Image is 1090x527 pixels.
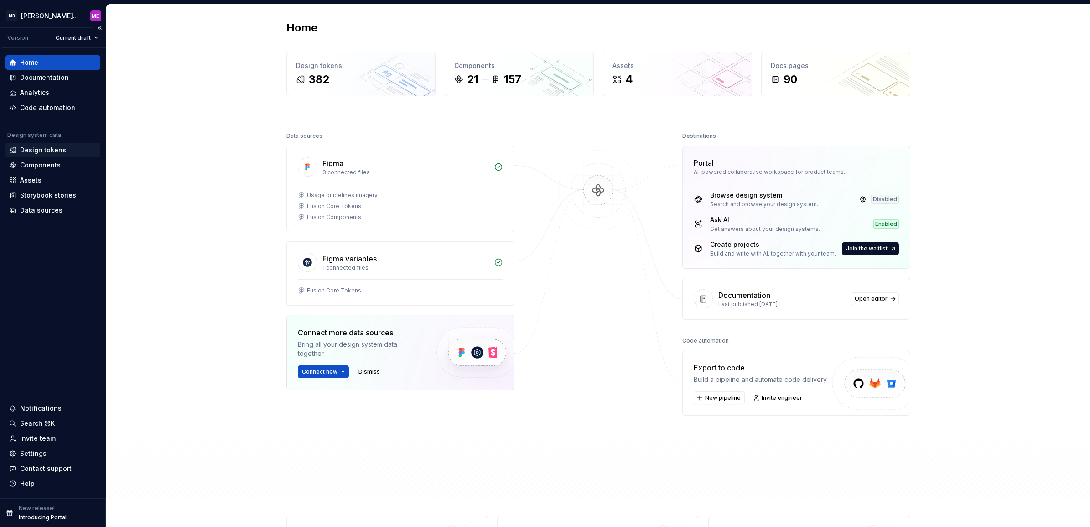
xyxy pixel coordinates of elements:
[20,103,75,112] div: Code automation
[20,73,69,82] div: Documentation
[93,21,106,34] button: Collapse sidebar
[298,340,421,358] div: Bring all your design system data together.
[307,192,378,199] div: Usage guidelines imagery
[762,394,802,402] span: Invite engineer
[5,100,100,115] a: Code automation
[5,188,100,203] a: Storybook stories
[298,365,349,378] button: Connect new
[6,10,17,21] div: MB
[694,362,828,373] div: Export to code
[612,61,742,70] div: Assets
[302,368,337,376] span: Connect new
[625,72,633,87] div: 4
[286,52,436,96] a: Design tokens382
[871,195,899,204] div: Disabled
[710,191,818,200] div: Browse design system
[307,287,361,294] div: Fusion Core Tokens
[5,476,100,491] button: Help
[682,130,716,142] div: Destinations
[603,52,752,96] a: Assets4
[19,514,67,521] p: Introducing Portal
[20,191,76,200] div: Storybook stories
[710,201,818,208] div: Search and browse your design system.
[20,146,66,155] div: Design tokens
[718,301,845,308] div: Last published [DATE]
[20,161,61,170] div: Components
[296,61,426,70] div: Design tokens
[750,391,806,404] a: Invite engineer
[322,158,343,169] div: Figma
[694,168,899,176] div: AI-powered collaborative workspace for product teams.
[20,58,38,67] div: Home
[21,11,79,21] div: [PERSON_NAME] Banking Fusion Design System
[694,157,714,168] div: Portal
[710,240,836,249] div: Create projects
[307,214,361,221] div: Fusion Components
[358,368,380,376] span: Dismiss
[7,34,28,42] div: Version
[322,169,488,176] div: 3 connected files
[20,449,47,458] div: Settings
[56,34,91,42] span: Current draft
[5,203,100,218] a: Data sources
[354,365,384,378] button: Dismiss
[20,434,56,443] div: Invite team
[5,143,100,157] a: Design tokens
[5,461,100,476] button: Contact support
[710,250,836,257] div: Build and write with AI, together with your team.
[5,446,100,461] a: Settings
[286,130,322,142] div: Data sources
[19,505,55,512] p: New release!
[20,464,72,473] div: Contact support
[286,241,514,306] a: Figma variables1 connected filesFusion Core Tokens
[454,61,584,70] div: Components
[20,404,62,413] div: Notifications
[504,72,521,87] div: 157
[851,292,899,305] a: Open editor
[5,85,100,100] a: Analytics
[771,61,901,70] div: Docs pages
[784,72,797,87] div: 90
[7,131,61,139] div: Design system data
[718,290,770,301] div: Documentation
[467,72,478,87] div: 21
[445,52,594,96] a: Components21157
[682,334,729,347] div: Code automation
[20,479,35,488] div: Help
[694,375,828,384] div: Build a pipeline and automate code delivery.
[710,225,820,233] div: Get answers about your design systems.
[761,52,910,96] a: Docs pages90
[705,394,741,402] span: New pipeline
[2,6,104,26] button: MB[PERSON_NAME] Banking Fusion Design SystemMD
[5,431,100,446] a: Invite team
[5,55,100,70] a: Home
[286,21,317,35] h2: Home
[710,215,820,224] div: Ask AI
[5,173,100,188] a: Assets
[52,31,102,44] button: Current draft
[20,176,42,185] div: Assets
[20,206,62,215] div: Data sources
[846,245,888,252] span: Join the waitlist
[298,327,421,338] div: Connect more data sources
[694,391,745,404] button: New pipeline
[5,70,100,85] a: Documentation
[309,72,329,87] div: 382
[855,295,888,303] span: Open editor
[5,158,100,172] a: Components
[842,242,899,255] button: Join the waitlist
[286,146,514,232] a: Figma3 connected filesUsage guidelines imageryFusion Core TokensFusion Components
[5,401,100,416] button: Notifications
[5,416,100,431] button: Search ⌘K
[322,264,488,271] div: 1 connected files
[873,219,899,229] div: Enabled
[92,12,100,20] div: MD
[307,203,361,210] div: Fusion Core Tokens
[20,419,55,428] div: Search ⌘K
[322,253,377,264] div: Figma variables
[20,88,49,97] div: Analytics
